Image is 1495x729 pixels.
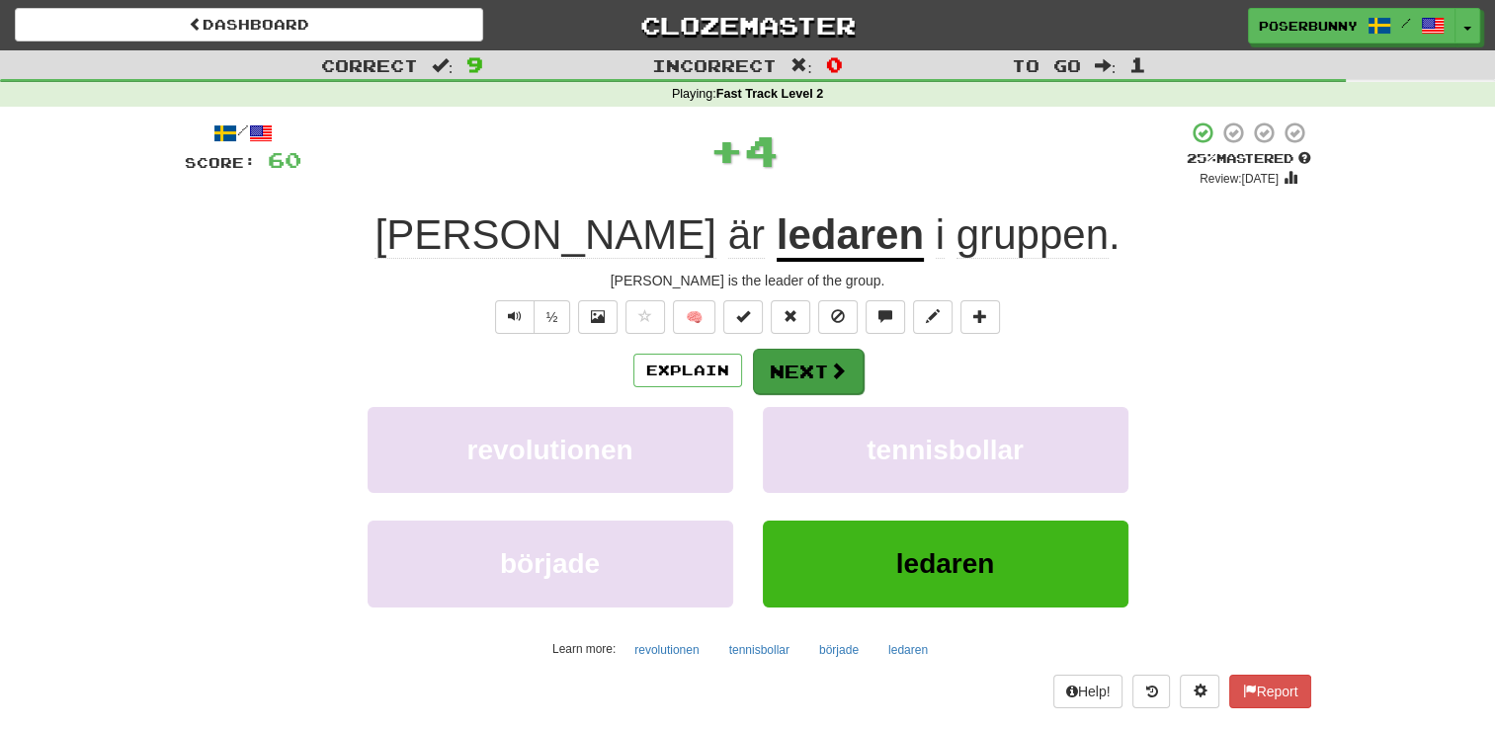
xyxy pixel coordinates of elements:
[896,548,995,579] span: ledaren
[818,300,858,334] button: Ignore sentence (alt+i)
[1012,55,1081,75] span: To go
[777,211,924,262] u: ledaren
[956,211,1109,259] span: gruppen
[716,87,824,101] strong: Fast Track Level 2
[1229,675,1310,708] button: Report
[1401,16,1411,30] span: /
[1129,52,1146,76] span: 1
[633,354,742,387] button: Explain
[500,548,600,579] span: började
[268,147,301,172] span: 60
[185,271,1311,290] div: [PERSON_NAME] is the leader of the group.
[877,635,939,665] button: ledaren
[652,55,777,75] span: Incorrect
[709,121,744,180] span: +
[1187,150,1311,168] div: Mastered
[1187,150,1216,166] span: 25 %
[790,57,812,74] span: :
[1200,172,1279,186] small: Review: [DATE]
[15,8,483,41] a: Dashboard
[763,407,1128,493] button: tennisbollar
[913,300,953,334] button: Edit sentence (alt+d)
[374,211,715,259] span: [PERSON_NAME]
[728,211,765,259] span: är
[867,435,1024,465] span: tennisbollar
[723,300,763,334] button: Set this sentence to 100% Mastered (alt+m)
[466,435,632,465] span: revolutionen
[753,349,864,394] button: Next
[368,521,733,607] button: började
[534,300,571,334] button: ½
[578,300,618,334] button: Show image (alt+x)
[623,635,709,665] button: revolutionen
[368,407,733,493] button: revolutionen
[1053,675,1123,708] button: Help!
[495,300,535,334] button: Play sentence audio (ctl+space)
[808,635,870,665] button: började
[466,52,483,76] span: 9
[771,300,810,334] button: Reset to 0% Mastered (alt+r)
[552,642,616,656] small: Learn more:
[924,211,1121,259] span: .
[432,57,454,74] span: :
[625,300,665,334] button: Favorite sentence (alt+f)
[673,300,715,334] button: 🧠
[744,125,779,175] span: 4
[763,521,1128,607] button: ledaren
[1259,17,1358,35] span: Poserbunny
[185,121,301,145] div: /
[960,300,1000,334] button: Add to collection (alt+a)
[491,300,571,334] div: Text-to-speech controls
[321,55,418,75] span: Correct
[185,154,256,171] span: Score:
[718,635,800,665] button: tennisbollar
[513,8,981,42] a: Clozemaster
[826,52,843,76] span: 0
[1248,8,1455,43] a: Poserbunny /
[1132,675,1170,708] button: Round history (alt+y)
[866,300,905,334] button: Discuss sentence (alt+u)
[936,211,945,259] span: i
[1095,57,1117,74] span: :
